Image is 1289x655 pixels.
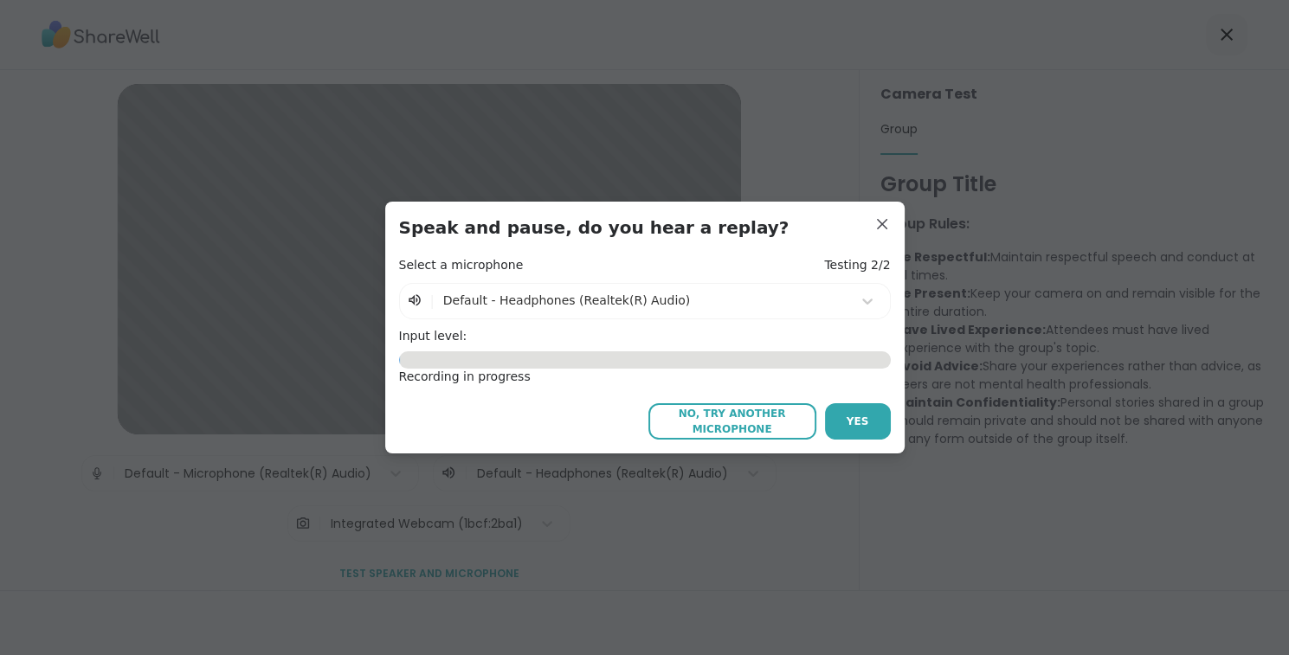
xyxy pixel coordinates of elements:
span: No, try another microphone [657,406,808,437]
h4: Input level: [399,328,891,345]
span: | [429,291,434,311]
h3: Speak and pause, do you hear a replay? [399,215,891,240]
button: Yes [825,403,891,440]
button: No, try another microphone [648,403,816,440]
span: Yes [847,414,869,429]
h4: Select a microphone [399,257,524,274]
h4: Testing 2/2 [824,257,890,274]
div: Recording in progress [399,369,891,386]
